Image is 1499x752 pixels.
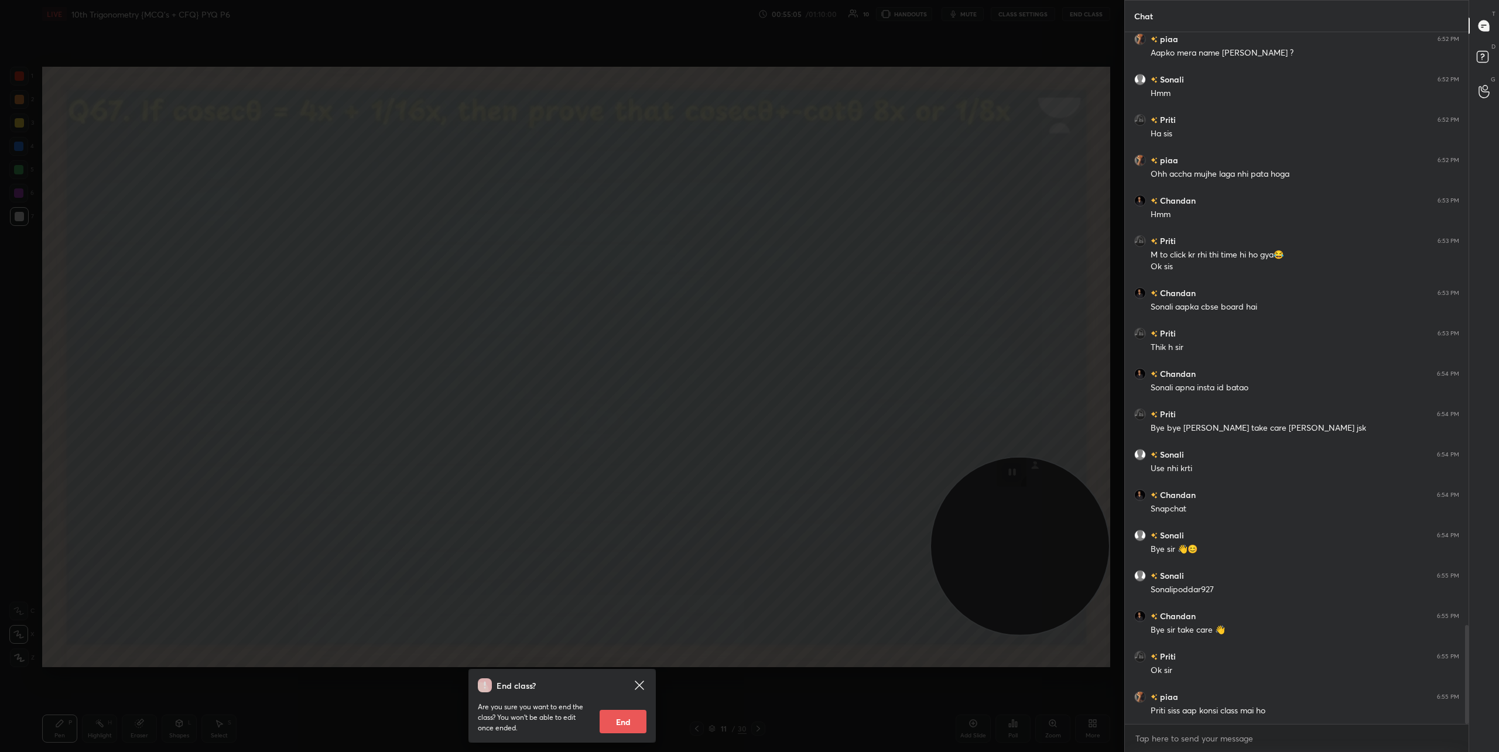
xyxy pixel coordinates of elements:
p: G [1491,75,1495,84]
img: no-rating-badge.077c3623.svg [1151,371,1158,377]
div: 6:55 PM [1437,693,1459,701]
img: d0df90524d2040cbb3742db5da13eb48.jpg [1134,33,1146,45]
img: 294ffb2c4d644f40bae9b8d56d29069a.jpg [1134,368,1146,380]
div: Hmm [1151,88,1459,99]
p: Are you sure you want to end the class? You won’t be able to edit once ended. [478,702,590,733]
div: 6:54 PM [1437,370,1459,377]
div: Sonali aapka cbse board hai [1151,301,1459,313]
img: no-rating-badge.077c3623.svg [1151,36,1158,43]
h6: Priti [1158,650,1176,662]
div: Snapchat [1151,503,1459,515]
img: no-rating-badge.077c3623.svg [1151,411,1158,418]
div: 6:52 PM [1438,76,1459,83]
div: Aapko mera name [PERSON_NAME] ? [1151,47,1459,59]
div: 6:55 PM [1437,613,1459,620]
img: 294ffb2c4d644f40bae9b8d56d29069a.jpg [1134,195,1146,207]
div: 6:53 PM [1438,330,1459,337]
img: 294ffb2c4d644f40bae9b8d56d29069a.jpg [1134,610,1146,622]
div: grid [1125,32,1469,724]
h4: End class? [497,679,536,692]
img: no-rating-badge.077c3623.svg [1151,533,1158,539]
img: 5c2e478be32a4a76b790f3d8051b9297.jpg [1134,235,1146,247]
div: Sonalipoddar927 [1151,584,1459,596]
h6: Chandan [1158,610,1196,622]
img: default.png [1134,74,1146,85]
img: no-rating-badge.077c3623.svg [1151,77,1158,83]
h6: piaa [1158,691,1178,703]
img: no-rating-badge.077c3623.svg [1151,694,1158,701]
h6: Priti [1158,235,1176,247]
img: no-rating-badge.077c3623.svg [1151,238,1158,245]
img: 294ffb2c4d644f40bae9b8d56d29069a.jpg [1134,489,1146,501]
img: no-rating-badge.077c3623.svg [1151,654,1158,660]
p: D [1491,42,1495,51]
img: 5c2e478be32a4a76b790f3d8051b9297.jpg [1134,408,1146,420]
img: d0df90524d2040cbb3742db5da13eb48.jpg [1134,691,1146,703]
h6: piaa [1158,33,1178,45]
img: no-rating-badge.077c3623.svg [1151,157,1158,164]
div: 6:54 PM [1437,532,1459,539]
div: 6:52 PM [1438,36,1459,43]
div: Bye sir 👋😊 [1151,544,1459,555]
img: d0df90524d2040cbb3742db5da13eb48.jpg [1134,154,1146,166]
img: no-rating-badge.077c3623.svg [1151,198,1158,204]
div: 6:53 PM [1438,238,1459,245]
div: Use nhi krti [1151,463,1459,475]
h6: Sonali [1158,569,1184,582]
div: 6:54 PM [1437,492,1459,499]
div: Bye bye [PERSON_NAME] take care [PERSON_NAME] jsk [1151,423,1459,434]
div: 6:52 PM [1438,116,1459,123]
img: no-rating-badge.077c3623.svg [1151,117,1158,123]
h6: Priti [1158,114,1176,126]
img: 5c2e478be32a4a76b790f3d8051b9297.jpg [1134,328,1146,339]
h6: Chandan [1158,368,1196,380]
h6: Chandan [1158,194,1196,207]
div: Ha sis [1151,128,1459,140]
div: 6:54 PM [1437,411,1459,418]
div: Bye sir take care 👋 [1151,624,1459,636]
div: 6:52 PM [1438,157,1459,164]
div: Sonali apna insta id batao [1151,382,1459,394]
div: 6:53 PM [1438,197,1459,204]
img: no-rating-badge.077c3623.svg [1151,492,1158,499]
div: Ok sir [1151,665,1459,677]
div: Ok sis [1151,261,1459,273]
h6: Priti [1158,408,1176,420]
p: Chat [1125,1,1162,32]
button: End [600,710,646,733]
div: M to click kr rhi thi time hi ho gya😂 [1151,249,1459,261]
img: no-rating-badge.077c3623.svg [1151,573,1158,579]
h6: piaa [1158,154,1178,166]
img: no-rating-badge.077c3623.svg [1151,613,1158,620]
div: Priti siss aap konsi class mai ho [1151,705,1459,717]
img: 5c2e478be32a4a76b790f3d8051b9297.jpg [1134,114,1146,126]
h6: Sonali [1158,448,1184,461]
div: 6:54 PM [1437,451,1459,458]
div: Ohh accha mujhe laga nhi pata hoga [1151,169,1459,180]
div: 6:55 PM [1437,653,1459,660]
img: 294ffb2c4d644f40bae9b8d56d29069a.jpg [1134,287,1146,299]
img: default.png [1134,570,1146,582]
img: default.png [1134,449,1146,461]
h6: Priti [1158,327,1176,339]
div: 6:55 PM [1437,572,1459,579]
img: default.png [1134,530,1146,541]
div: Hmm [1151,209,1459,221]
h6: Sonali [1158,529,1184,541]
img: no-rating-badge.077c3623.svg [1151,452,1158,458]
h6: Sonali [1158,73,1184,85]
img: no-rating-badge.077c3623.svg [1151,331,1158,337]
div: Thik h sir [1151,342,1459,353]
h6: Chandan [1158,287,1196,299]
img: no-rating-badge.077c3623.svg [1151,290,1158,297]
h6: Chandan [1158,489,1196,501]
p: T [1492,9,1495,18]
img: 5c2e478be32a4a76b790f3d8051b9297.jpg [1134,651,1146,662]
div: 6:53 PM [1438,290,1459,297]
